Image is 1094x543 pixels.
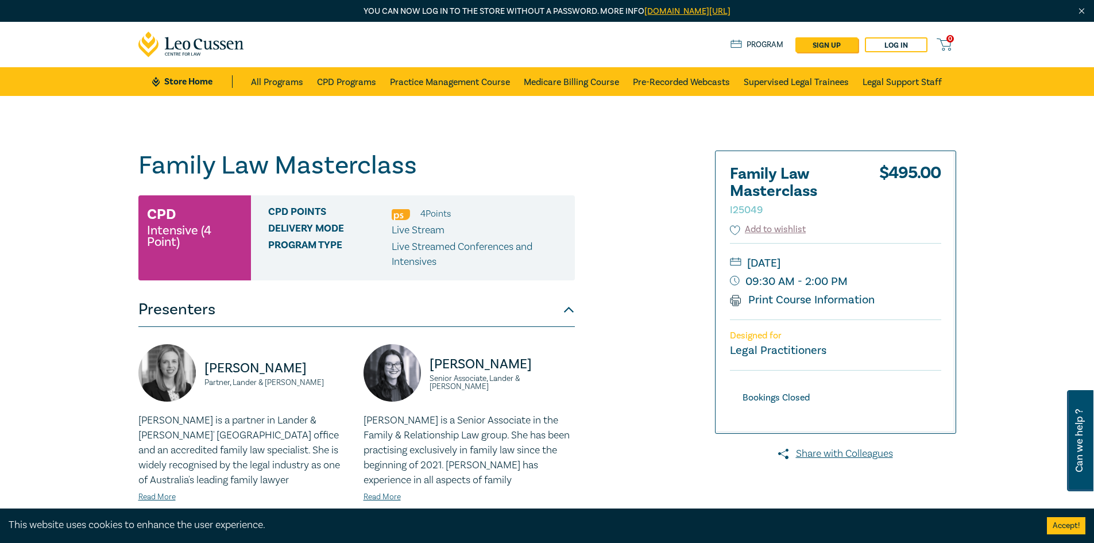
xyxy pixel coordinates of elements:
p: Designed for [730,330,941,341]
small: Senior Associate, Lander & [PERSON_NAME] [430,375,575,391]
p: [PERSON_NAME] is a Senior Associate in the Family & Relationship Law group. She has been practisi... [364,413,575,488]
div: Bookings Closed [730,390,822,406]
p: [PERSON_NAME] is a partner in Lander & [PERSON_NAME]' [GEOGRAPHIC_DATA] office and an accredited ... [138,413,350,488]
a: Program [730,38,784,51]
span: CPD Points [268,206,392,221]
small: Legal Practitioners [730,343,826,358]
button: Presenters [138,292,575,327]
small: I25049 [730,203,763,217]
span: Program type [268,240,392,269]
h3: CPD [147,204,176,225]
p: Live Streamed Conferences and Intensives [392,240,566,269]
button: Accept cookies [1047,517,1085,534]
a: Supervised Legal Trainees [744,67,849,96]
div: This website uses cookies to enhance the user experience. [9,518,1030,533]
a: Share with Colleagues [715,446,956,461]
li: 4 Point s [420,206,451,221]
a: Log in [865,37,927,52]
p: [PERSON_NAME] [430,355,575,373]
div: $ 495.00 [879,165,941,223]
img: https://s3.ap-southeast-2.amazonaws.com/leo-cussen-store-production-content/Contacts/Liz%20Kofoed... [138,344,196,402]
span: Live Stream [392,224,444,237]
a: Medicare Billing Course [524,67,619,96]
a: Pre-Recorded Webcasts [633,67,730,96]
a: Legal Support Staff [863,67,942,96]
small: Intensive (4 Point) [147,225,242,248]
p: [PERSON_NAME] [204,359,350,378]
h1: Family Law Masterclass [138,151,575,180]
small: 09:30 AM - 2:00 PM [730,272,941,291]
img: Professional Skills [392,209,410,220]
a: All Programs [251,67,303,96]
span: Delivery Mode [268,223,392,238]
a: sign up [795,37,858,52]
span: 0 [946,35,954,43]
a: Store Home [152,75,232,88]
p: You can now log in to the store without a password. More info [138,5,956,18]
a: [DOMAIN_NAME][URL] [644,6,730,17]
small: Partner, Lander & [PERSON_NAME] [204,379,350,387]
a: Read More [364,492,401,502]
a: CPD Programs [317,67,376,96]
a: Practice Management Course [390,67,510,96]
img: https://s3.ap-southeast-2.amazonaws.com/leo-cussen-store-production-content/Contacts/Grace%20Hurl... [364,344,421,402]
small: [DATE] [730,254,941,272]
img: Close [1077,6,1087,16]
h2: Family Law Masterclass [730,165,856,217]
button: Add to wishlist [730,223,806,236]
a: Print Course Information [730,292,875,307]
a: Read More [138,492,176,502]
span: Can we help ? [1074,397,1085,484]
